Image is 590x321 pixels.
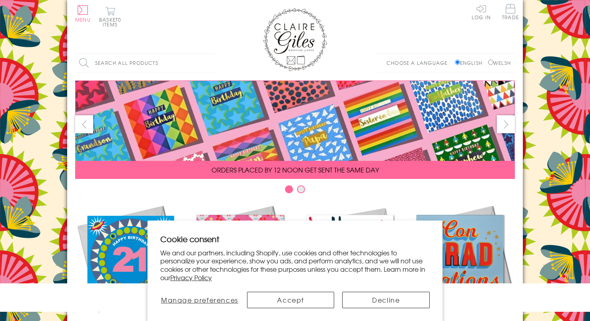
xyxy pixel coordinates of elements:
label: English [455,59,486,66]
button: Menu [75,5,91,22]
div: Carousel Pagination [75,185,515,197]
button: Accept [247,292,335,308]
span: Trade [502,4,519,20]
input: Search all products [75,54,215,72]
p: Choose a language: [387,59,453,66]
a: Privacy Policy [170,273,212,282]
span: 0 items [103,16,121,28]
p: We and our partners, including Shopify, use cookies and other technologies to personalize your ex... [160,249,430,282]
input: Search [207,54,215,72]
span: Manage preferences [161,295,238,305]
a: Trade [502,4,519,21]
button: Carousel Page 1 (Current Slide) [285,185,293,193]
h2: Cookie consent [160,233,430,245]
input: English [455,60,460,65]
button: next [497,115,515,133]
label: Welsh [488,59,511,66]
button: Manage preferences [160,292,239,308]
button: Decline [342,292,430,308]
a: Log In [472,4,491,20]
span: ORDERS PLACED BY 12 NOON GET SENT THE SAME DAY [211,165,379,175]
input: Welsh [488,60,493,65]
img: Claire Giles Greetings Cards [263,8,327,71]
button: prev [75,115,93,133]
button: Basket0 items [99,6,121,27]
button: Carousel Page 2 [297,185,305,193]
span: Menu [75,16,91,23]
